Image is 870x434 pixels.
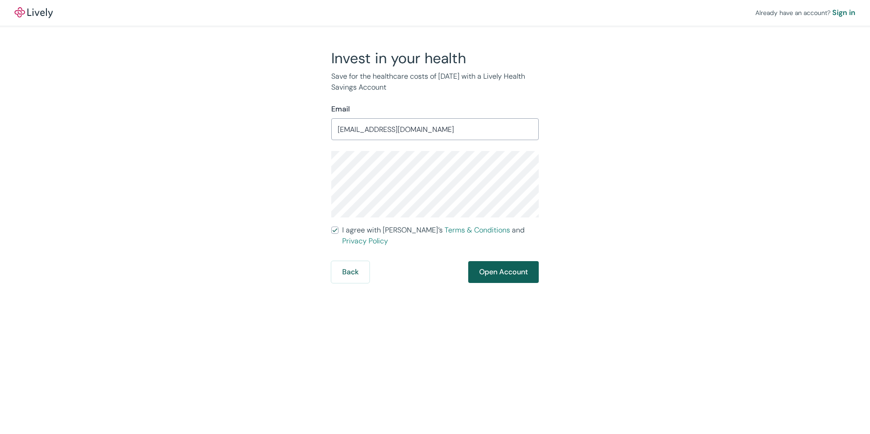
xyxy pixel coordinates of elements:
span: I agree with [PERSON_NAME]’s and [342,225,539,247]
div: Already have an account? [755,7,855,18]
a: Sign in [832,7,855,18]
h2: Invest in your health [331,49,539,67]
label: Email [331,104,350,115]
img: Lively [15,7,53,18]
a: Terms & Conditions [445,225,510,235]
a: LivelyLively [15,7,53,18]
a: Privacy Policy [342,236,388,246]
button: Back [331,261,369,283]
p: Save for the healthcare costs of [DATE] with a Lively Health Savings Account [331,71,539,93]
button: Open Account [468,261,539,283]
